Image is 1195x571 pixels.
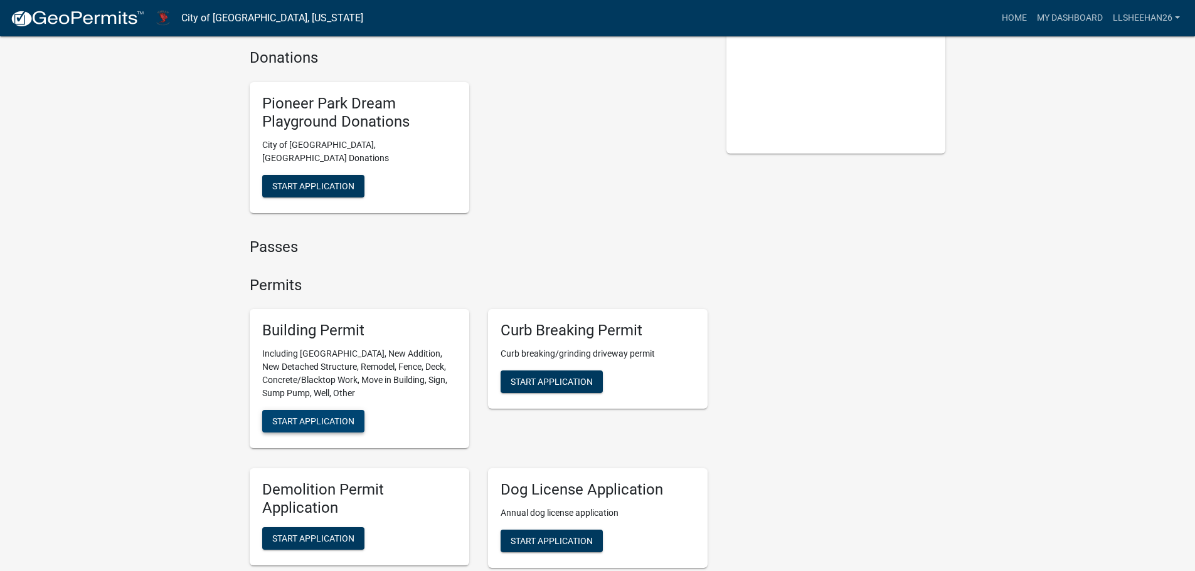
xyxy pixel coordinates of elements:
a: City of [GEOGRAPHIC_DATA], [US_STATE] [181,8,363,29]
a: Home [997,6,1032,30]
button: Start Application [262,527,364,550]
h4: Passes [250,238,708,256]
a: My Dashboard [1032,6,1108,30]
button: Start Application [262,410,364,432]
span: Start Application [511,377,593,387]
span: Start Application [272,416,354,426]
h5: Demolition Permit Application [262,481,457,517]
a: llsheehan26 [1108,6,1185,30]
p: Including [GEOGRAPHIC_DATA], New Addition, New Detached Structure, Remodel, Fence, Deck, Concrete... [262,347,457,400]
p: Curb breaking/grinding driveway permit [501,347,695,360]
h5: Dog License Application [501,481,695,499]
p: Annual dog license application [501,506,695,520]
span: Start Application [272,181,354,191]
h5: Curb Breaking Permit [501,322,695,340]
p: City of [GEOGRAPHIC_DATA], [GEOGRAPHIC_DATA] Donations [262,139,457,165]
h4: Permits [250,276,708,295]
h5: Building Permit [262,322,457,340]
button: Start Application [262,175,364,197]
img: City of Harlan, Iowa [154,9,171,26]
span: Start Application [511,536,593,546]
button: Start Application [501,370,603,393]
button: Start Application [501,530,603,552]
h5: Pioneer Park Dream Playground Donations [262,95,457,131]
h4: Donations [250,49,708,67]
span: Start Application [272,533,354,543]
